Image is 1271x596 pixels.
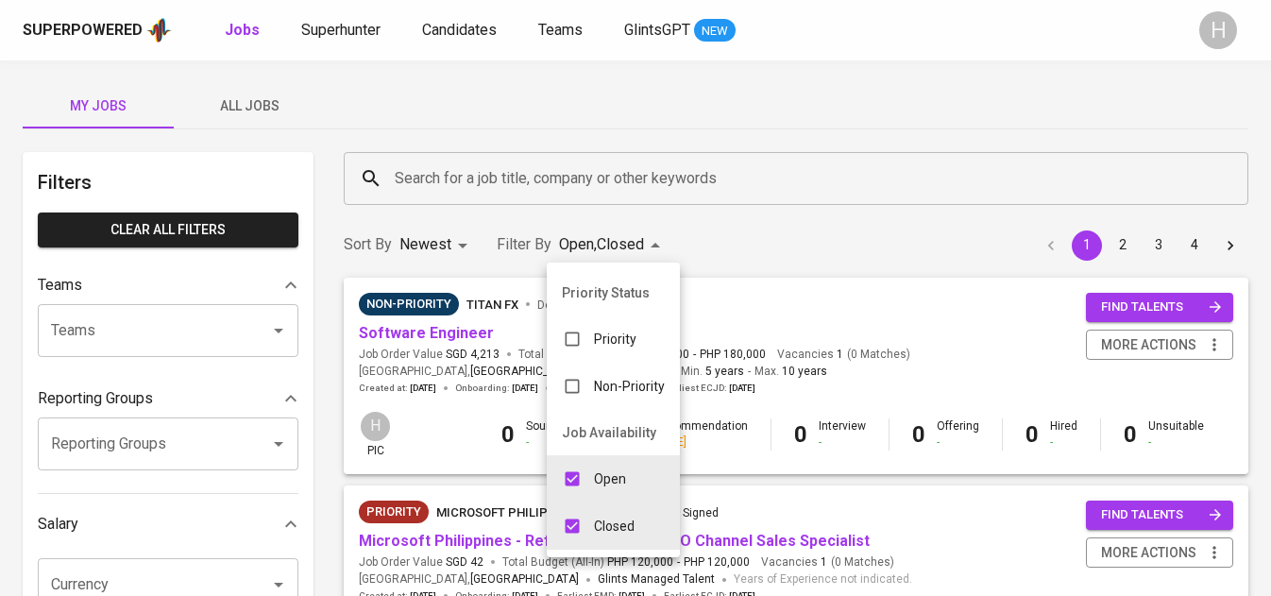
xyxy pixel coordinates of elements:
p: Closed [594,517,635,536]
li: Priority Status [547,270,680,315]
p: Open [594,469,626,488]
p: Priority [594,330,636,349]
p: Non-Priority [594,377,665,396]
li: Job Availability [547,410,680,455]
